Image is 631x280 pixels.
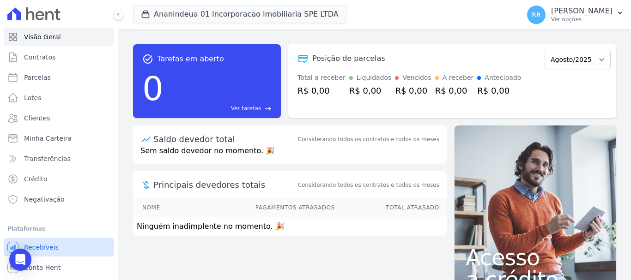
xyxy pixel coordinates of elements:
[395,84,431,97] div: R$ 0,00
[24,93,42,102] span: Lotes
[24,73,51,82] span: Parcelas
[402,73,431,83] div: Vencidos
[297,73,346,83] div: Total a receber
[551,16,613,23] p: Ver opções
[443,73,474,83] div: A receber
[133,6,346,23] button: Ananindeua 01 Incorporacao Imobiliaria SPE LTDA
[167,104,272,113] a: Ver tarefas east
[133,145,447,164] p: Sem saldo devedor no momento. 🎉
[485,73,521,83] div: Antecipado
[24,195,65,204] span: Negativação
[551,6,613,16] p: [PERSON_NAME]
[142,54,153,65] span: task_alt
[4,170,114,188] a: Crédito
[231,104,261,113] span: Ver tarefas
[520,2,631,28] button: RR [PERSON_NAME] Ver opções
[477,84,521,97] div: R$ 0,00
[349,84,392,97] div: R$ 0,00
[4,149,114,168] a: Transferências
[4,28,114,46] a: Visão Geral
[153,179,296,191] span: Principais devedores totais
[298,181,439,189] span: Considerando todos os contratos e todos os meses
[133,198,189,217] th: Nome
[24,134,72,143] span: Minha Carteira
[24,113,50,123] span: Clientes
[4,109,114,127] a: Clientes
[153,133,296,145] div: Saldo devedor total
[335,198,447,217] th: Total Atrasado
[157,54,224,65] span: Tarefas em aberto
[297,84,346,97] div: R$ 0,00
[7,223,110,234] div: Plataformas
[435,84,474,97] div: R$ 0,00
[24,154,71,163] span: Transferências
[298,135,439,143] div: Considerando todos os contratos e todos os meses
[4,238,114,256] a: Recebíveis
[265,105,272,112] span: east
[24,32,61,42] span: Visão Geral
[24,243,59,252] span: Recebíveis
[24,174,48,184] span: Crédito
[24,53,55,62] span: Contratos
[9,249,31,271] div: Open Intercom Messenger
[4,129,114,148] a: Minha Carteira
[532,12,540,18] span: RR
[142,65,164,113] div: 0
[466,246,605,268] span: Acesso
[4,89,114,107] a: Lotes
[24,263,61,272] span: Conta Hent
[133,217,447,236] td: Ninguém inadimplente no momento. 🎉
[357,73,392,83] div: Liquidados
[312,53,385,64] div: Posição de parcelas
[189,198,335,217] th: Pagamentos Atrasados
[4,190,114,209] a: Negativação
[4,258,114,277] a: Conta Hent
[4,68,114,87] a: Parcelas
[4,48,114,66] a: Contratos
